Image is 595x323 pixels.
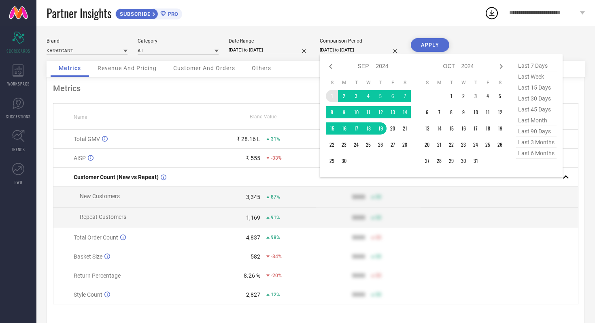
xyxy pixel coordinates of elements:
td: Tue Oct 29 2024 [445,155,457,167]
td: Mon Sep 23 2024 [338,139,350,151]
span: -34% [271,254,282,259]
td: Tue Sep 10 2024 [350,106,362,118]
th: Saturday [494,79,506,86]
span: 50 [376,292,381,297]
span: 50 [376,215,381,220]
td: Fri Oct 04 2024 [482,90,494,102]
div: 4,837 [246,234,260,241]
td: Sun Sep 08 2024 [326,106,338,118]
td: Wed Sep 11 2024 [362,106,374,118]
td: Fri Sep 06 2024 [387,90,399,102]
div: 582 [251,253,260,260]
span: 50 [376,194,381,200]
td: Thu Oct 17 2024 [470,122,482,135]
div: 3,345 [246,194,260,200]
input: Select date range [229,46,310,54]
span: last 90 days [516,126,557,137]
div: ₹ 555 [246,155,260,161]
td: Mon Sep 16 2024 [338,122,350,135]
td: Sat Oct 12 2024 [494,106,506,118]
th: Saturday [399,79,411,86]
div: Previous month [326,62,336,71]
span: Customer Count (New vs Repeat) [74,174,159,180]
td: Sat Oct 05 2024 [494,90,506,102]
span: 50 [376,254,381,259]
div: Next month [496,62,506,71]
td: Sat Sep 21 2024 [399,122,411,135]
span: last 45 days [516,104,557,115]
span: Basket Size [74,253,102,260]
th: Friday [482,79,494,86]
span: last week [516,71,557,82]
div: 2,827 [246,291,260,298]
th: Wednesday [457,79,470,86]
span: AISP [74,155,86,161]
td: Mon Sep 02 2024 [338,90,350,102]
td: Sun Sep 15 2024 [326,122,338,135]
div: Metrics [53,83,578,93]
div: Category [138,38,219,44]
th: Tuesday [350,79,362,86]
td: Sun Sep 22 2024 [326,139,338,151]
div: ₹ 28.16 L [236,136,260,142]
td: Mon Sep 09 2024 [338,106,350,118]
input: Select comparison period [320,46,401,54]
td: Thu Sep 19 2024 [374,122,387,135]
span: 50 [376,235,381,240]
td: Tue Sep 03 2024 [350,90,362,102]
th: Monday [338,79,350,86]
td: Sat Sep 14 2024 [399,106,411,118]
td: Tue Sep 17 2024 [350,122,362,135]
td: Tue Oct 15 2024 [445,122,457,135]
span: TRENDS [11,146,25,152]
span: Repeat Customers [80,214,126,220]
span: 87% [271,194,280,200]
td: Sun Oct 27 2024 [421,155,433,167]
td: Fri Oct 25 2024 [482,139,494,151]
td: Thu Oct 10 2024 [470,106,482,118]
span: Metrics [59,65,81,71]
td: Sun Sep 29 2024 [326,155,338,167]
div: Comparison Period [320,38,401,44]
span: -33% [271,155,282,161]
td: Fri Oct 11 2024 [482,106,494,118]
td: Wed Oct 16 2024 [457,122,470,135]
td: Sat Sep 28 2024 [399,139,411,151]
td: Mon Oct 28 2024 [433,155,445,167]
th: Thursday [374,79,387,86]
span: last 6 months [516,148,557,159]
span: 31% [271,136,280,142]
div: 9999 [352,194,365,200]
button: APPLY [411,38,449,52]
span: last 7 days [516,60,557,71]
span: Partner Insights [47,5,111,21]
td: Thu Sep 12 2024 [374,106,387,118]
div: 9999 [352,291,365,298]
span: Revenue And Pricing [98,65,157,71]
div: 8.26 % [244,272,260,279]
span: -20% [271,273,282,278]
span: last 30 days [516,93,557,104]
span: Return Percentage [74,272,121,279]
span: New Customers [80,193,120,199]
td: Thu Sep 26 2024 [374,139,387,151]
th: Wednesday [362,79,374,86]
td: Sat Sep 07 2024 [399,90,411,102]
td: Wed Oct 02 2024 [457,90,470,102]
span: Style Count [74,291,102,298]
th: Sunday [326,79,338,86]
span: Total Order Count [74,234,118,241]
div: 9999 [352,272,365,279]
span: SUGGESTIONS [6,113,31,120]
span: Customer And Orders [173,65,235,71]
span: FWD [15,179,22,185]
td: Tue Oct 22 2024 [445,139,457,151]
span: 98% [271,235,280,240]
td: Sun Sep 01 2024 [326,90,338,102]
td: Sun Oct 13 2024 [421,122,433,135]
span: 12% [271,292,280,297]
span: SCORECARDS [6,48,30,54]
th: Friday [387,79,399,86]
td: Wed Oct 23 2024 [457,139,470,151]
td: Fri Sep 20 2024 [387,122,399,135]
